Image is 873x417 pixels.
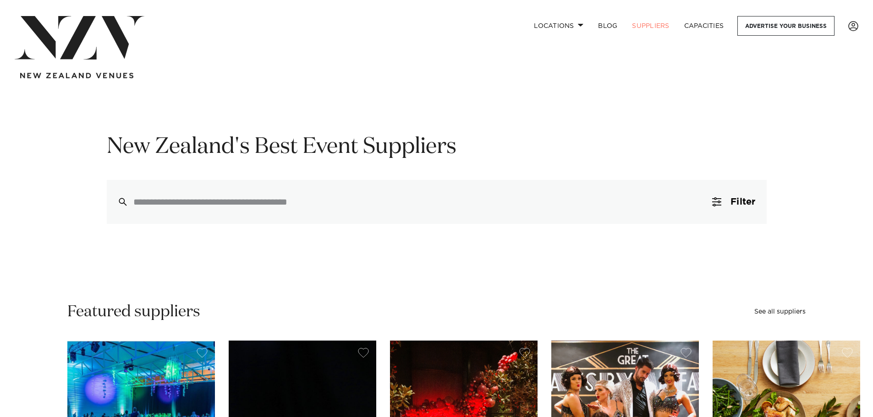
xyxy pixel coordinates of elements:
[107,133,767,162] h1: New Zealand's Best Event Suppliers
[67,302,200,322] h2: Featured suppliers
[591,16,625,36] a: BLOG
[527,16,591,36] a: Locations
[754,309,806,315] a: See all suppliers
[730,197,755,206] span: Filter
[15,16,144,60] img: nzv-logo.png
[737,16,835,36] a: Advertise your business
[20,73,133,79] img: new-zealand-venues-text.png
[701,180,766,224] button: Filter
[625,16,676,36] a: SUPPLIERS
[677,16,731,36] a: Capacities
